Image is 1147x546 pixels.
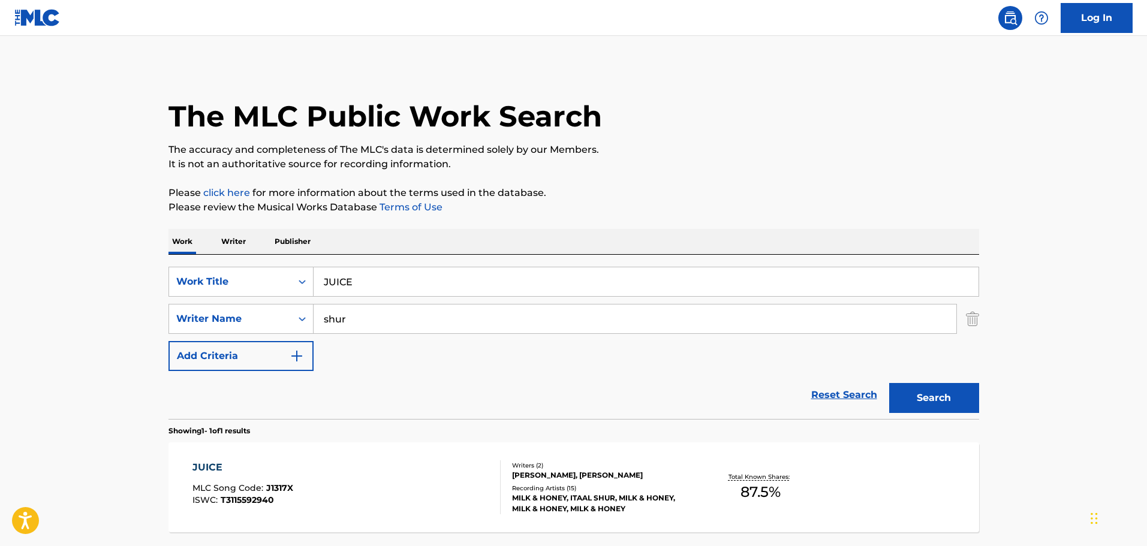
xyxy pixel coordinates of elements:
[168,143,979,157] p: The accuracy and completeness of The MLC's data is determined solely by our Members.
[168,98,602,134] h1: The MLC Public Work Search
[512,484,693,493] div: Recording Artists ( 15 )
[168,186,979,200] p: Please for more information about the terms used in the database.
[168,267,979,419] form: Search Form
[1087,488,1147,546] iframe: Chat Widget
[1003,11,1017,25] img: search
[266,482,293,493] span: J1317X
[176,312,284,326] div: Writer Name
[192,482,266,493] span: MLC Song Code :
[512,461,693,470] div: Writers ( 2 )
[218,229,249,254] p: Writer
[512,470,693,481] div: [PERSON_NAME], [PERSON_NAME]
[1034,11,1049,25] img: help
[377,201,442,213] a: Terms of Use
[1091,500,1098,536] div: Drag
[168,426,250,436] p: Showing 1 - 1 of 1 results
[889,383,979,413] button: Search
[176,274,284,289] div: Work Title
[168,442,979,532] a: JUICEMLC Song Code:J1317XISWC:T3115592940Writers (2)[PERSON_NAME], [PERSON_NAME]Recording Artists...
[14,9,61,26] img: MLC Logo
[192,494,221,505] span: ISWC :
[728,472,793,481] p: Total Known Shares:
[271,229,314,254] p: Publisher
[966,304,979,334] img: Delete Criterion
[290,349,304,363] img: 9d2ae6d4665cec9f34b9.svg
[512,493,693,514] div: MILK & HONEY, ITAAL SHUR, MILK & HONEY, MILK & HONEY, MILK & HONEY
[740,481,781,503] span: 87.5 %
[221,494,274,505] span: T3115592940
[805,382,883,408] a: Reset Search
[168,229,196,254] p: Work
[192,460,293,475] div: JUICE
[168,200,979,215] p: Please review the Musical Works Database
[1061,3,1133,33] a: Log In
[203,187,250,198] a: click here
[168,341,314,371] button: Add Criteria
[1029,6,1053,30] div: Help
[168,157,979,171] p: It is not an authoritative source for recording information.
[998,6,1022,30] a: Public Search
